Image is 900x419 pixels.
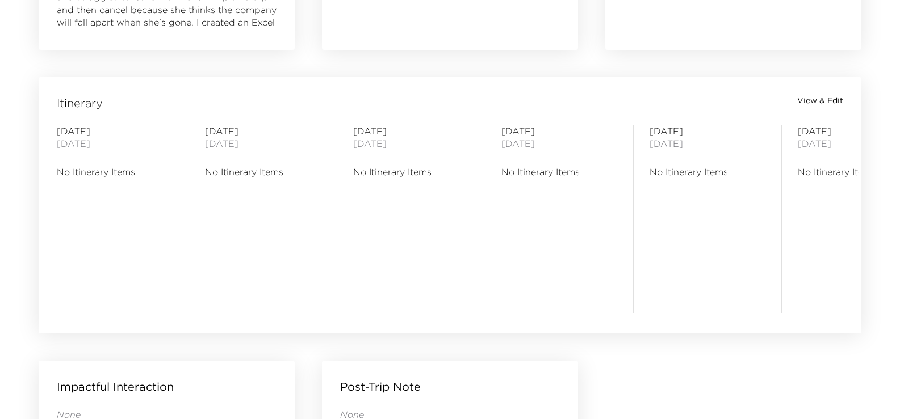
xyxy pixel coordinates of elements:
span: No Itinerary Items [57,166,173,178]
p: Impactful Interaction [57,379,174,395]
span: [DATE] [353,137,469,150]
span: [DATE] [501,125,617,137]
button: View & Edit [797,95,843,107]
span: [DATE] [205,137,321,150]
span: [DATE] [501,137,617,150]
p: Post-Trip Note [340,379,421,395]
span: [DATE] [650,137,765,150]
span: [DATE] [57,125,173,137]
span: Itinerary [57,95,103,111]
span: No Itinerary Items [501,166,617,178]
span: [DATE] [205,125,321,137]
span: [DATE] [57,137,173,150]
span: [DATE] [353,125,469,137]
span: No Itinerary Items [650,166,765,178]
span: No Itinerary Items [353,166,469,178]
span: [DATE] [650,125,765,137]
span: No Itinerary Items [205,166,321,178]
